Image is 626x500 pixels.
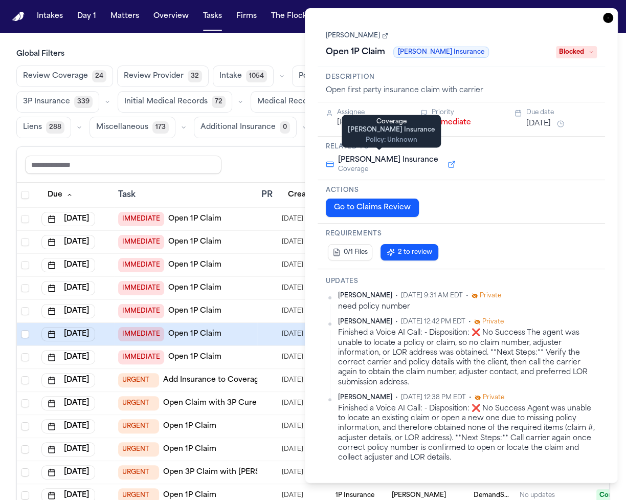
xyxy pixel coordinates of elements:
[338,328,597,387] div: Finished a Voice AI Call: - Disposition: ❌ No Success The agent was unable to locate a policy or ...
[92,70,106,82] span: 24
[326,85,597,96] div: Open first party insurance claim with carrier
[338,394,392,402] span: [PERSON_NAME]
[16,49,610,59] h3: Global Filters
[348,118,435,126] div: Coverage
[401,292,463,300] span: [DATE] 9:31 AM EDT
[219,71,242,81] span: Intake
[326,230,597,238] h3: Requirements
[12,12,25,21] a: Home
[74,96,93,108] span: 339
[124,71,184,81] span: Review Provider
[381,244,438,260] button: 2 to review
[326,186,597,194] h3: Actions
[152,121,169,134] span: 173
[395,394,398,402] span: •
[401,394,466,402] span: [DATE] 12:38 PM EDT
[232,7,261,26] button: Firms
[267,7,311,26] button: The Flock
[468,318,471,326] span: •
[73,7,100,26] button: Day 1
[251,91,348,113] button: Medical Records632
[149,7,193,26] button: Overview
[337,108,408,117] div: Assignee
[299,71,405,81] span: Police Report & Investigation
[395,318,398,326] span: •
[338,318,392,326] span: [PERSON_NAME]
[16,91,99,113] button: 3P Insurance339
[328,244,372,260] button: 0/1 Files
[280,121,290,134] span: 0
[326,73,597,81] h3: Description
[348,136,435,144] div: Policy: Unknown
[124,97,208,107] span: Initial Medical Records
[326,32,388,40] a: [PERSON_NAME]
[526,108,597,117] div: Due date
[480,292,501,300] span: Private
[96,122,148,133] span: Miscellaneous
[326,469,371,481] button: Add update
[432,118,471,128] button: Immediate
[344,248,368,256] span: 0/1 Files
[200,122,276,133] span: Additional Insurance
[257,97,319,107] span: Medical Records
[395,292,398,300] span: •
[482,318,504,326] span: Private
[338,155,438,165] span: [PERSON_NAME] Insurance
[526,119,550,129] button: [DATE]
[466,292,468,300] span: •
[213,66,274,87] button: Intake1054
[118,91,232,113] button: Initial Medical Records72
[348,126,435,134] div: [PERSON_NAME] Insurance
[483,394,504,402] span: Private
[338,292,392,300] span: [PERSON_NAME]
[326,199,419,217] button: Go to Claims Review
[33,7,67,26] button: Intakes
[90,117,175,138] button: Miscellaneous173
[16,66,113,87] button: Review Coverage24
[401,318,465,326] span: [DATE] 12:42 PM EDT
[393,47,489,58] span: [PERSON_NAME] Insurance
[194,117,297,138] button: Additional Insurance0
[106,7,143,26] button: Matters
[23,97,70,107] span: 3P Insurance
[398,248,432,256] span: 2 to review
[322,44,389,60] h1: Open 1P Claim
[432,108,503,117] div: Priority
[326,143,597,151] h3: Related to
[23,122,42,133] span: Liens
[554,118,567,130] button: Snooze task
[338,404,597,463] div: Finished a Voice AI Call: - Disposition: ❌ No Success Agent was unable to locate an existing clai...
[46,121,64,134] span: 288
[326,277,597,286] h3: Updates
[16,117,71,138] button: Liens288
[199,7,226,26] button: Tasks
[188,70,202,82] span: 32
[292,66,433,87] button: Police Report & Investigation370
[23,71,88,81] span: Review Coverage
[556,46,597,58] span: Blocked
[246,70,267,82] span: 1054
[12,12,25,21] img: Finch Logo
[117,66,209,87] button: Review Provider32
[212,96,226,108] span: 72
[469,394,472,402] span: •
[338,165,438,173] span: Coverage
[338,302,597,312] div: need policy number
